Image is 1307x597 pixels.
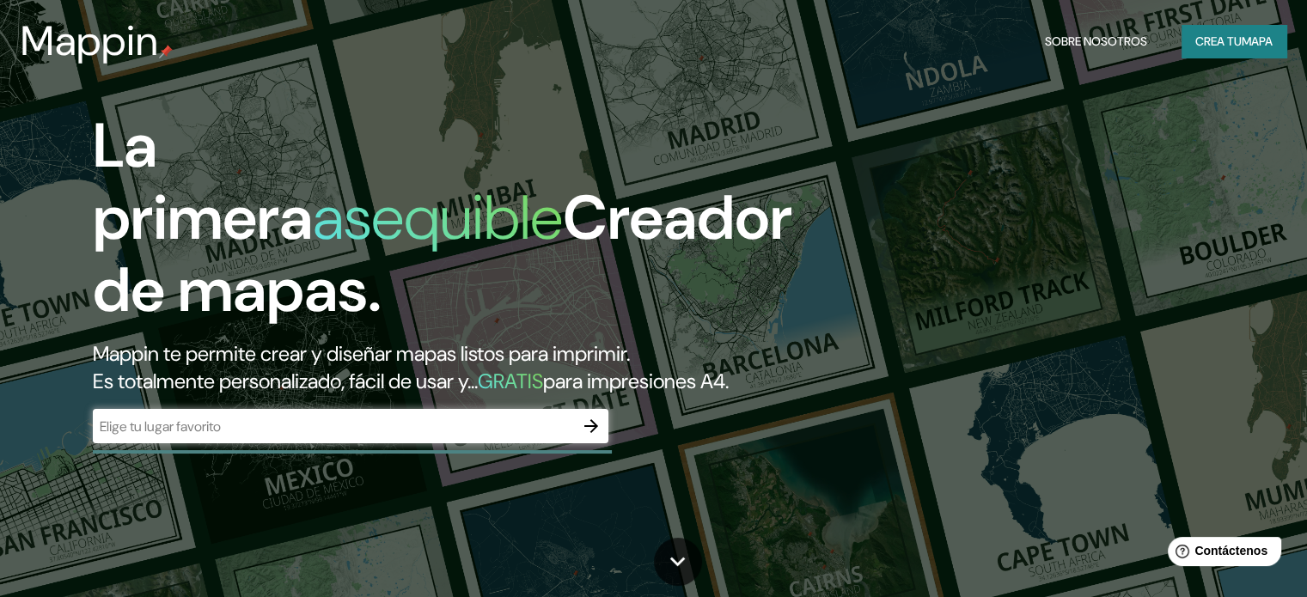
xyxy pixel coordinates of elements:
[93,178,792,330] font: Creador de mapas.
[93,340,630,367] font: Mappin te permite crear y diseñar mapas listos para imprimir.
[1182,25,1286,58] button: Crea tumapa
[1045,34,1147,49] font: Sobre nosotros
[93,417,574,436] input: Elige tu lugar favorito
[1195,34,1242,49] font: Crea tu
[478,368,543,394] font: GRATIS
[93,368,478,394] font: Es totalmente personalizado, fácil de usar y...
[1038,25,1154,58] button: Sobre nosotros
[1154,530,1288,578] iframe: Lanzador de widgets de ayuda
[159,45,173,58] img: pin de mapeo
[93,106,313,258] font: La primera
[313,178,563,258] font: asequible
[1242,34,1273,49] font: mapa
[21,14,159,68] font: Mappin
[543,368,729,394] font: para impresiones A4.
